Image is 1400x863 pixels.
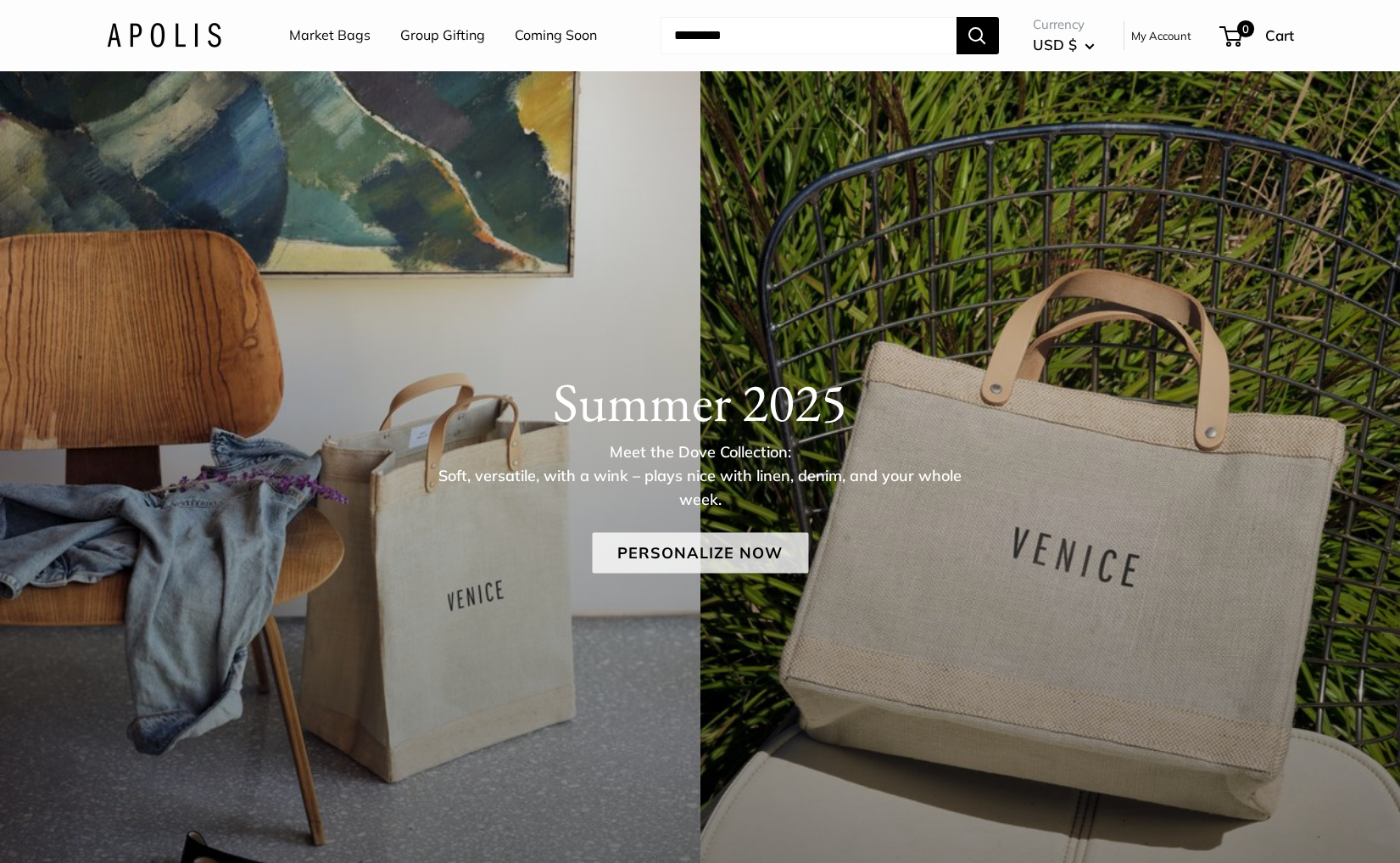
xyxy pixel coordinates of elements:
[1236,20,1253,37] span: 0
[400,23,485,48] a: Group Gifting
[1221,22,1294,49] a: 0 Cart
[289,23,371,48] a: Market Bags
[107,370,1294,434] h1: Summer 2025
[661,17,957,54] input: Search...
[1033,31,1095,59] button: USD $
[107,23,221,48] img: Apolis
[1265,26,1294,44] span: Cart
[1131,25,1191,46] a: My Account
[1033,36,1077,53] span: USD $
[515,23,597,48] a: Coming Soon
[592,533,808,574] a: Personalize Now
[957,17,999,54] button: Search
[425,440,976,512] p: Meet the Dove Collection: Soft, versatile, with a wink – plays nice with linen, denim, and your w...
[1033,13,1095,36] span: Currency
